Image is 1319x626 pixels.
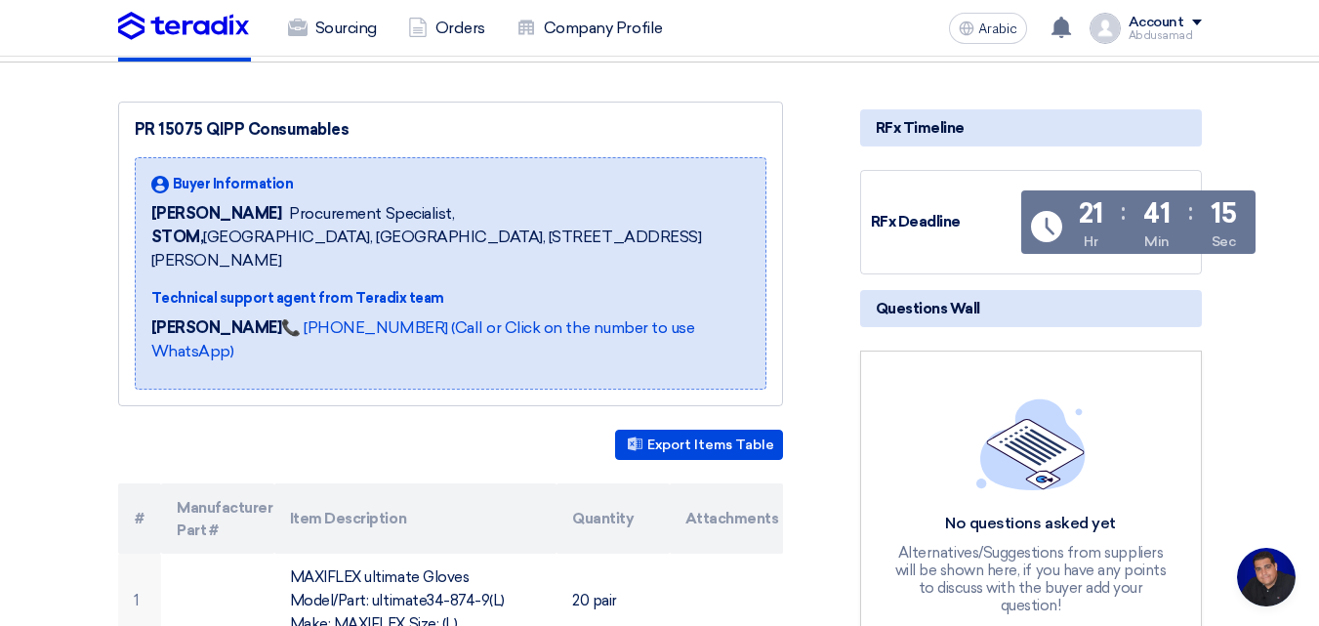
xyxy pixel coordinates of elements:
font: Manufacturer Part # [177,498,272,539]
font: RFx Deadline [871,213,961,230]
font: 1 [134,592,139,609]
font: # [135,510,144,527]
font: [GEOGRAPHIC_DATA], [GEOGRAPHIC_DATA], [STREET_ADDRESS][PERSON_NAME] [151,228,702,270]
font: Sourcing [315,19,377,37]
font: Buyer Information [173,176,294,192]
img: profile_test.png [1090,13,1121,44]
font: Arabic [978,21,1017,37]
a: Sourcing [272,7,392,50]
font: Quantity [572,510,634,527]
font: Abdusamad [1129,29,1193,42]
button: Arabic [949,13,1027,44]
font: Company Profile [544,19,663,37]
font: [PERSON_NAME] [151,318,282,337]
font: No questions asked yet [945,514,1115,532]
font: 41 [1143,197,1170,230]
font: STOM, [151,228,204,246]
font: Procurement Specialist, [289,204,454,223]
font: Item Description [290,510,406,527]
font: RFx Timeline [876,119,965,137]
font: Sec [1212,233,1236,250]
font: Orders [435,19,485,37]
a: 📞 [PHONE_NUMBER] (Call or Click on the number to use WhatsApp) [151,318,695,360]
font: Export Items Table [647,437,774,453]
button: Export Items Table [615,430,783,460]
font: 15 [1211,197,1236,230]
font: Attachments [685,510,779,527]
font: : [1121,197,1126,226]
a: Orders [392,7,501,50]
font: Account [1129,14,1184,30]
div: Open chat [1237,548,1296,606]
font: 20 pair [572,592,617,609]
font: : [1188,197,1193,226]
img: empty_state_list.svg [976,398,1086,490]
font: Min [1144,233,1170,250]
font: Alternatives/Suggestions from suppliers will be shown here, if you have any points to discuss wit... [895,544,1167,614]
img: Teradix logo [118,12,249,41]
font: 21 [1079,197,1103,230]
font: [PERSON_NAME] [151,204,282,223]
font: Technical support agent from Teradix team [151,290,444,307]
font: Questions Wall [876,300,980,317]
font: PR 15075 QIPP Consumables [135,120,350,139]
font: Hr [1084,233,1097,250]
